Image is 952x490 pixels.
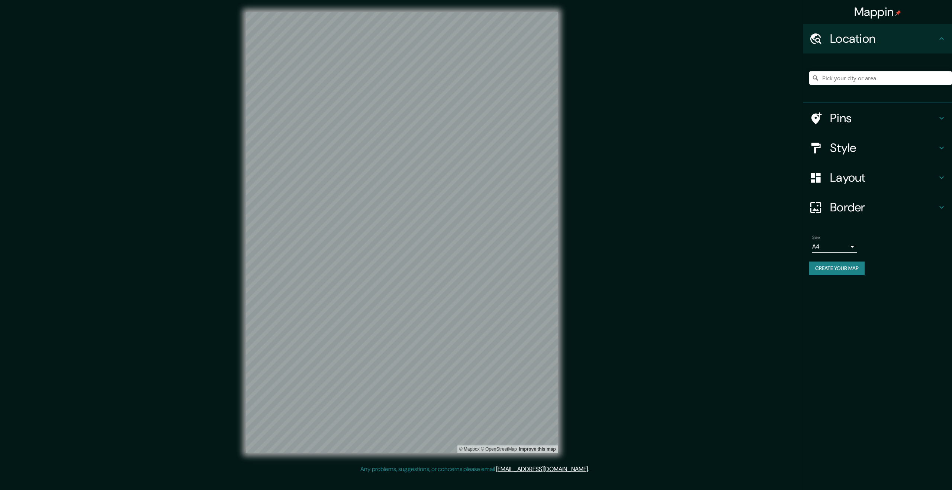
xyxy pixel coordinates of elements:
div: . [589,465,590,474]
h4: Layout [830,170,937,185]
div: . [590,465,592,474]
label: Size [812,234,820,241]
input: Pick your city or area [809,71,952,85]
div: Layout [803,163,952,192]
img: pin-icon.png [895,10,901,16]
h4: Location [830,31,937,46]
div: Border [803,192,952,222]
h4: Mappin [854,4,901,19]
button: Create your map [809,262,865,275]
h4: Border [830,200,937,215]
div: Style [803,133,952,163]
div: A4 [812,241,857,253]
a: [EMAIL_ADDRESS][DOMAIN_NAME] [496,465,588,473]
a: Mapbox [459,447,480,452]
h4: Pins [830,111,937,126]
div: Pins [803,103,952,133]
a: Map feedback [519,447,556,452]
a: OpenStreetMap [481,447,517,452]
canvas: Map [246,12,558,453]
h4: Style [830,140,937,155]
div: Location [803,24,952,53]
p: Any problems, suggestions, or concerns please email . [360,465,589,474]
